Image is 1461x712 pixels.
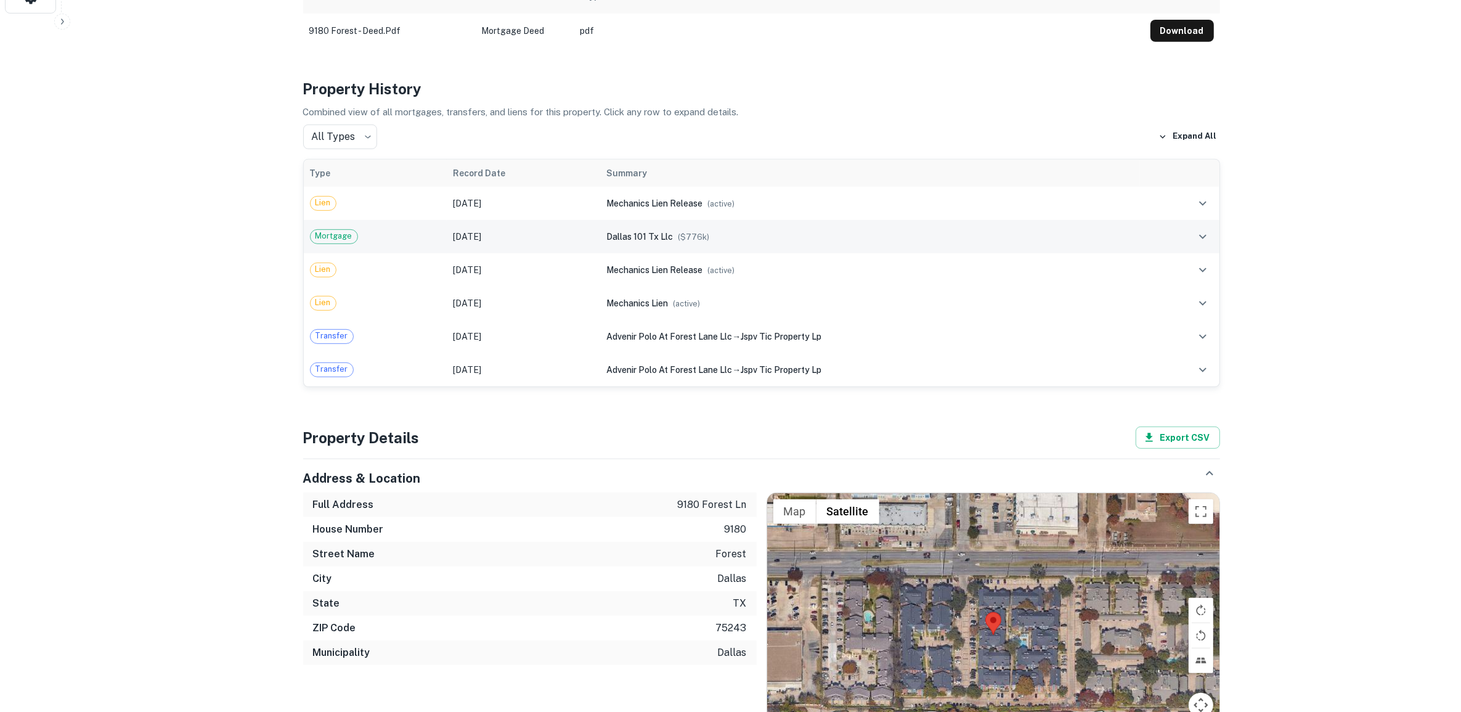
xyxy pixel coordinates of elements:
h6: Full Address [313,497,374,512]
td: [DATE] [447,353,600,387]
h6: ZIP Code [313,621,356,636]
button: Expand All [1155,128,1220,146]
td: [DATE] [447,287,600,320]
button: Rotate map clockwise [1189,598,1213,623]
td: 9180 forest - deed.pdf [303,14,476,48]
button: Show street map [773,499,816,524]
td: [DATE] [447,253,600,287]
button: expand row [1192,293,1213,314]
p: 75243 [716,621,747,636]
span: mechanics lien release [606,198,702,208]
button: Tilt map [1189,649,1213,673]
span: Lien [311,297,336,309]
span: advenir polo at forest lane llc [606,332,732,342]
h6: City [313,571,332,586]
h4: Property Details [303,427,420,449]
td: [DATE] [447,220,600,253]
button: expand row [1192,326,1213,347]
button: expand row [1192,193,1213,214]
span: jspv tic property lp [741,365,821,375]
button: Toggle fullscreen view [1189,499,1213,524]
span: Lien [311,263,336,276]
span: mechanics lien release [606,265,702,275]
span: Lien [311,197,336,209]
span: Transfer [311,330,353,342]
button: expand row [1192,359,1213,380]
span: ( active ) [707,199,735,208]
h6: Municipality [313,645,370,660]
p: Combined view of all mortgages, transfers, and liens for this property. Click any row to expand d... [303,105,1220,120]
button: expand row [1192,226,1213,247]
iframe: Chat Widget [1399,613,1461,673]
span: jspv tic property lp [741,332,821,342]
td: [DATE] [447,320,600,353]
p: forest [716,547,747,562]
th: Type [304,160,447,187]
div: → [606,363,1134,377]
p: tx [733,596,747,611]
button: expand row [1192,260,1213,280]
span: ( active ) [707,266,735,275]
span: Transfer [311,363,353,375]
h4: Property History [303,78,1220,100]
div: All Types [303,125,377,149]
h5: Address & Location [303,469,421,488]
div: → [606,330,1134,343]
span: mechanics lien [606,298,668,308]
button: Show satellite imagery [816,499,879,524]
th: Record Date [447,160,600,187]
h6: Street Name [313,547,375,562]
td: [DATE] [447,187,600,220]
span: advenir polo at forest lane llc [606,365,732,375]
td: Mortgage Deed [476,14,574,48]
button: Rotate map counterclockwise [1189,623,1213,648]
span: Mortgage [311,230,357,242]
span: ($ 776k ) [678,232,709,242]
p: dallas [718,645,747,660]
p: dallas [718,571,747,586]
p: 9180 [725,522,747,537]
h6: House Number [313,522,384,537]
span: ( active ) [673,299,700,308]
th: Summary [600,160,1140,187]
button: Download [1150,20,1214,42]
button: Export CSV [1136,427,1220,449]
h6: State [313,596,340,611]
span: dallas 101 tx llc [606,232,673,242]
td: pdf [574,14,1144,48]
p: 9180 forest ln [678,497,747,512]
